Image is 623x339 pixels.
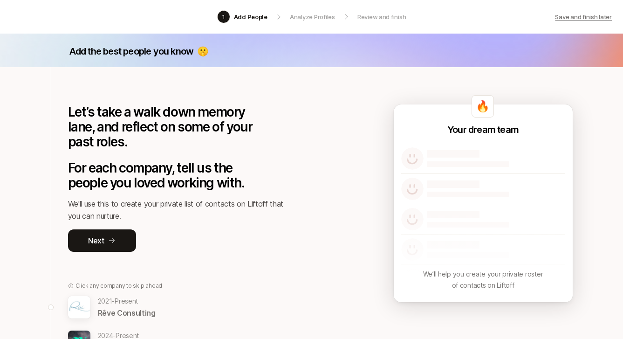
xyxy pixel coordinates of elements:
[401,147,424,170] img: default-avatar.svg
[447,123,519,136] p: Your dream team
[290,12,335,21] p: Analyze Profiles
[68,160,268,190] p: For each company, tell us the people you loved working with.
[234,12,267,21] p: Add People
[68,296,90,318] img: 0fff5fe1_d9c2_4cf6_b60b_fd6b54ad43ba.jpg
[68,198,292,222] p: We'll use this to create your private list of contacts on Liftoff that you can nurture.
[68,229,136,252] button: Next
[472,95,494,118] div: 🔥
[68,104,268,149] p: Let’s take a walk down memory lane, and reflect on some of your past roles.
[88,235,104,247] p: Next
[98,296,156,307] p: 2021 - Present
[75,282,163,290] p: Click any company to skip ahead
[423,269,543,291] p: We’ll help you create your private roster of contacts on Liftoff
[401,178,424,200] img: default-avatar.svg
[69,45,194,58] p: Add the best people you know
[98,307,156,319] p: Rêve Consulting
[555,12,612,21] a: Save and finish later
[222,12,225,21] p: 1
[197,45,208,58] p: 🤫
[357,12,406,21] p: Review and finish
